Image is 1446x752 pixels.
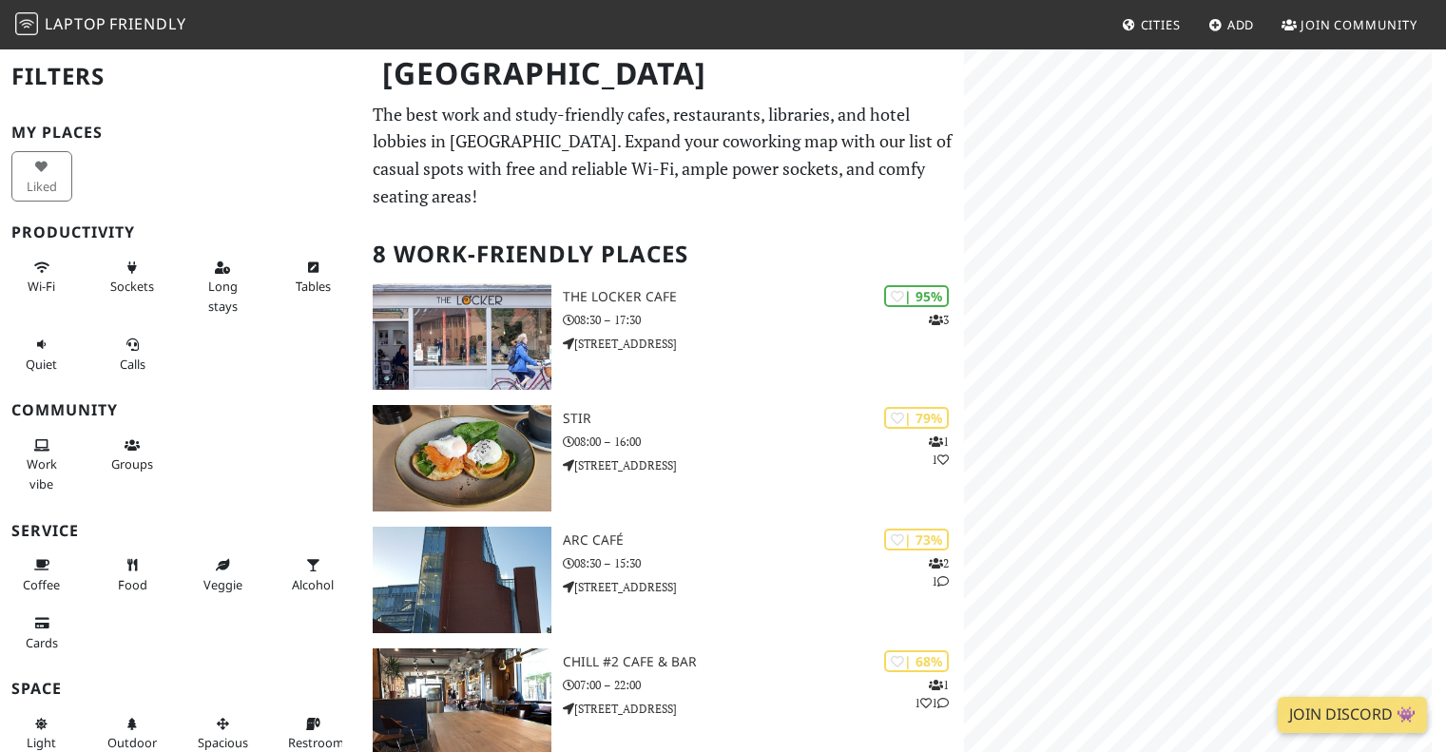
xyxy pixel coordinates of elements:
div: | 95% [884,285,949,307]
img: Stir [373,405,550,511]
p: 1 1 [929,433,949,469]
span: Restroom [288,734,344,751]
h3: Space [11,680,350,698]
a: ARC Café | 73% 21 ARC Café 08:30 – 15:30 [STREET_ADDRESS] [361,527,964,633]
p: 08:30 – 15:30 [563,554,965,572]
h2: Filters [11,48,350,106]
p: The best work and study-friendly cafes, restaurants, libraries, and hotel lobbies in [GEOGRAPHIC_... [373,101,953,210]
a: Join Community [1274,8,1425,42]
span: Veggie [203,576,242,593]
span: Power sockets [110,278,154,295]
h3: Service [11,522,350,540]
h3: ARC Café [563,532,965,549]
div: | 73% [884,529,949,550]
p: 1 1 1 [915,676,949,712]
span: Natural light [27,734,56,751]
div: | 79% [884,407,949,429]
p: 2 1 [929,554,949,590]
p: 3 [929,311,949,329]
a: Add [1201,8,1263,42]
a: Join Discord 👾 [1278,697,1427,733]
div: | 68% [884,650,949,672]
a: LaptopFriendly LaptopFriendly [15,9,186,42]
p: 07:00 – 22:00 [563,676,965,694]
img: ARC Café [373,527,550,633]
button: Long stays [192,252,253,321]
img: LaptopFriendly [15,12,38,35]
button: Coffee [11,550,72,600]
span: Add [1227,16,1255,33]
img: The Locker Cafe [373,283,550,390]
button: Cards [11,607,72,658]
p: [STREET_ADDRESS] [563,335,965,353]
button: Work vibe [11,430,72,499]
button: Food [102,550,163,600]
span: Group tables [111,455,153,472]
button: Tables [282,252,343,302]
button: Groups [102,430,163,480]
h3: The Locker Cafe [563,289,965,305]
h3: Stir [563,411,965,427]
span: People working [27,455,57,492]
a: The Locker Cafe | 95% 3 The Locker Cafe 08:30 – 17:30 [STREET_ADDRESS] [361,283,964,390]
p: 08:00 – 16:00 [563,433,965,451]
h3: Community [11,401,350,419]
span: Spacious [198,734,248,751]
h3: My Places [11,124,350,142]
h1: [GEOGRAPHIC_DATA] [367,48,960,100]
span: Video/audio calls [120,356,145,373]
span: Cities [1141,16,1181,33]
span: Outdoor area [107,734,157,751]
a: Cities [1114,8,1188,42]
a: Stir | 79% 11 Stir 08:00 – 16:00 [STREET_ADDRESS] [361,405,964,511]
p: [STREET_ADDRESS] [563,456,965,474]
button: Alcohol [282,550,343,600]
button: Wi-Fi [11,252,72,302]
button: Veggie [192,550,253,600]
h3: Productivity [11,223,350,241]
h3: Chill #2 Cafe & Bar [563,654,965,670]
button: Sockets [102,252,163,302]
span: Friendly [109,13,185,34]
span: Long stays [208,278,238,314]
span: Stable Wi-Fi [28,278,55,295]
button: Calls [102,329,163,379]
h2: 8 Work-Friendly Places [373,225,953,283]
span: Coffee [23,576,60,593]
button: Quiet [11,329,72,379]
span: Join Community [1301,16,1417,33]
span: Credit cards [26,634,58,651]
span: Quiet [26,356,57,373]
span: Laptop [45,13,106,34]
span: Work-friendly tables [296,278,331,295]
p: [STREET_ADDRESS] [563,578,965,596]
span: Alcohol [292,576,334,593]
span: Food [118,576,147,593]
p: [STREET_ADDRESS] [563,700,965,718]
p: 08:30 – 17:30 [563,311,965,329]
